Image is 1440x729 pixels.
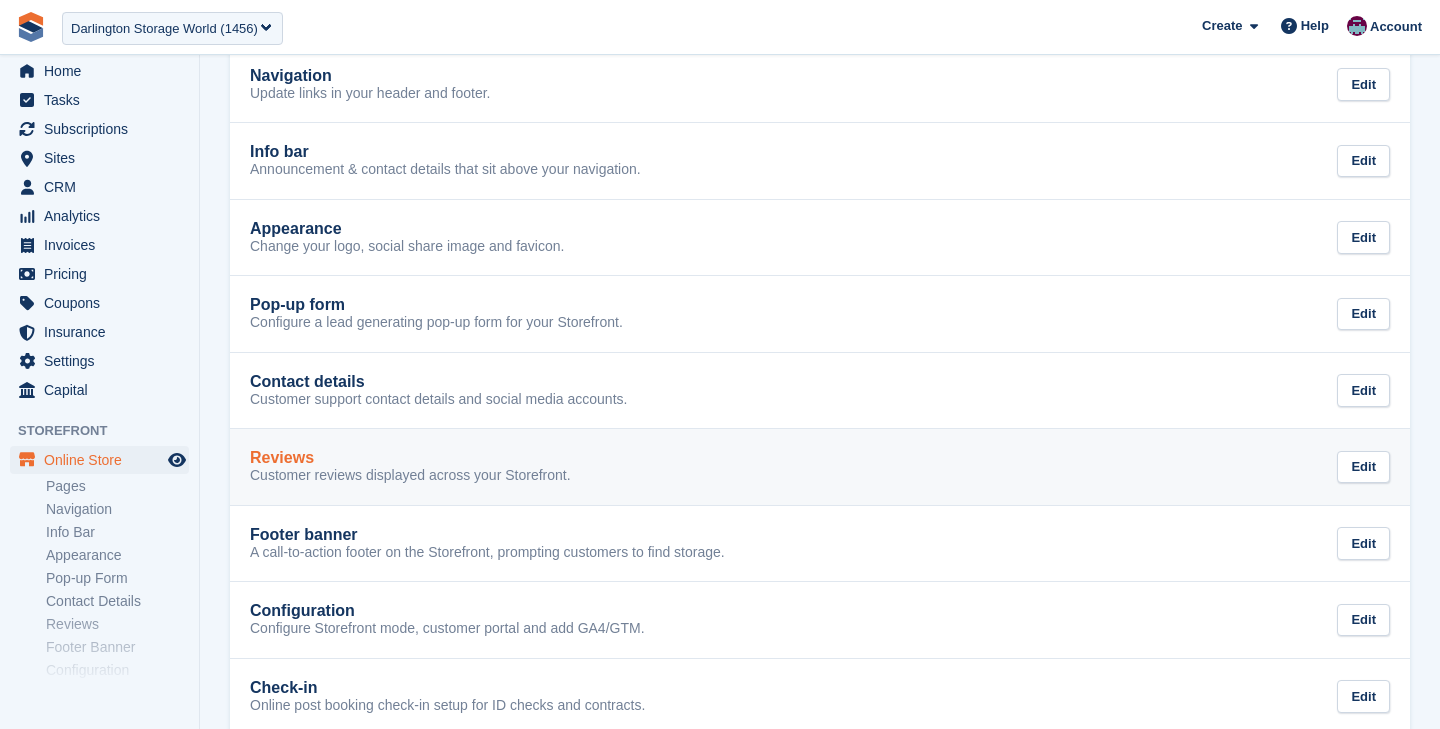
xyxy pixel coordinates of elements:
[250,620,645,638] p: Configure Storefront mode, customer portal and add GA4/GTM.
[250,544,725,562] p: A call-to-action footer on the Storefront, prompting customers to find storage.
[10,231,189,259] a: menu
[1301,16,1329,36] span: Help
[44,376,164,404] span: Capital
[44,173,164,201] span: CRM
[44,289,164,317] span: Coupons
[1337,374,1390,407] div: Edit
[250,296,345,314] h2: Pop-up form
[230,200,1410,276] a: Appearance Change your logo, social share image and favicon. Edit
[1337,298,1390,331] div: Edit
[46,477,189,496] a: Pages
[250,602,355,620] h2: Configuration
[44,231,164,259] span: Invoices
[250,697,645,715] p: Online post booking check-in setup for ID checks and contracts.
[18,421,199,441] span: Storefront
[1337,145,1390,178] div: Edit
[250,67,332,85] h2: Navigation
[44,446,164,474] span: Online Store
[10,289,189,317] a: menu
[46,592,189,611] a: Contact Details
[1337,451,1390,484] div: Edit
[46,546,189,565] a: Appearance
[10,115,189,143] a: menu
[46,684,189,703] a: Check-in
[230,506,1410,582] a: Footer banner A call-to-action footer on the Storefront, prompting customers to find storage. Edit
[1337,527,1390,560] div: Edit
[250,526,358,544] h2: Footer banner
[10,202,189,230] a: menu
[1347,16,1367,36] img: Brian Young
[10,57,189,85] a: menu
[250,373,365,391] h2: Contact details
[44,347,164,375] span: Settings
[250,449,314,467] h2: Reviews
[250,143,309,161] h2: Info bar
[165,448,189,472] a: Preview store
[71,19,258,39] div: Darlington Storage World (1456)
[1337,221,1390,254] div: Edit
[230,582,1410,658] a: Configuration Configure Storefront mode, customer portal and add GA4/GTM. Edit
[10,173,189,201] a: menu
[250,85,491,103] p: Update links in your header and footer.
[1337,680,1390,713] div: Edit
[44,115,164,143] span: Subscriptions
[46,661,189,680] a: Configuration
[230,429,1410,505] a: Reviews Customer reviews displayed across your Storefront. Edit
[1370,17,1422,37] span: Account
[230,353,1410,429] a: Contact details Customer support contact details and social media accounts. Edit
[230,47,1410,123] a: Navigation Update links in your header and footer. Edit
[44,57,164,85] span: Home
[46,523,189,542] a: Info Bar
[10,318,189,346] a: menu
[250,238,564,256] p: Change your logo, social share image and favicon.
[44,86,164,114] span: Tasks
[46,638,189,657] a: Footer Banner
[10,376,189,404] a: menu
[44,144,164,172] span: Sites
[16,12,46,42] img: stora-icon-8386f47178a22dfd0bd8f6a31ec36ba5ce8667c1dd55bd0f319d3a0aa187defe.svg
[1337,604,1390,637] div: Edit
[1202,16,1242,36] span: Create
[230,123,1410,199] a: Info bar Announcement & contact details that sit above your navigation. Edit
[250,314,623,332] p: Configure a lead generating pop-up form for your Storefront.
[46,615,189,634] a: Reviews
[44,318,164,346] span: Insurance
[10,144,189,172] a: menu
[10,446,189,474] a: menu
[46,500,189,519] a: Navigation
[46,569,189,588] a: Pop-up Form
[10,86,189,114] a: menu
[10,260,189,288] a: menu
[230,276,1410,352] a: Pop-up form Configure a lead generating pop-up form for your Storefront. Edit
[250,467,571,485] p: Customer reviews displayed across your Storefront.
[250,679,318,697] h2: Check-in
[44,202,164,230] span: Analytics
[10,347,189,375] a: menu
[250,220,342,238] h2: Appearance
[250,161,641,179] p: Announcement & contact details that sit above your navigation.
[250,391,627,409] p: Customer support contact details and social media accounts.
[44,260,164,288] span: Pricing
[1337,68,1390,101] div: Edit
